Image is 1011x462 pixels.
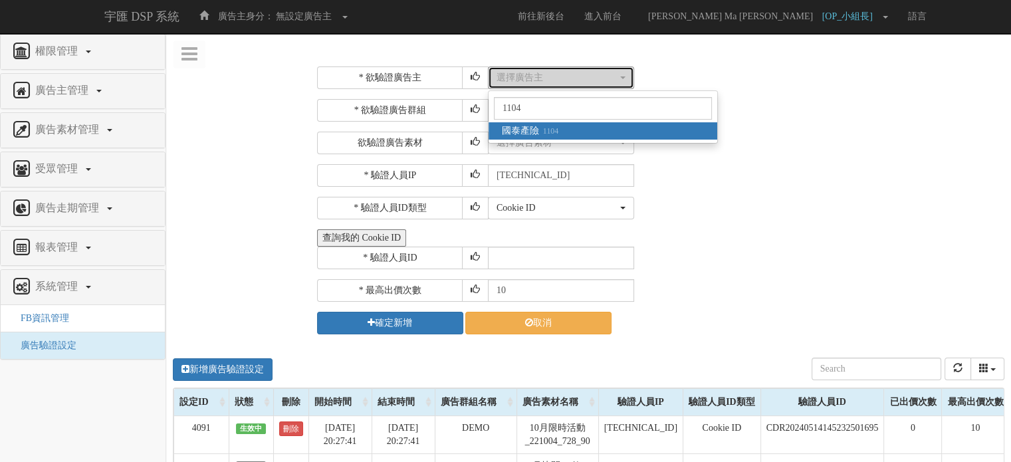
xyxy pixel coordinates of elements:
span: 廣告主身分： [218,11,274,21]
td: 4091 [174,415,229,453]
div: Cookie ID [497,201,618,215]
td: 10 [942,415,1009,453]
td: DEMO [435,415,516,453]
span: 廣告走期管理 [32,202,106,213]
div: 已出價次數 [884,389,941,415]
a: 廣告走期管理 [11,198,155,219]
div: 狀態 [229,389,273,415]
span: 無設定廣告主 [276,11,332,21]
div: 驗證人員ID [761,389,884,415]
div: 結束時間 [372,389,435,415]
button: 確定新增 [317,312,463,334]
div: 設定ID [174,389,229,415]
a: 系統管理 [11,277,155,298]
span: 國泰產險 [502,124,558,138]
td: 0 [884,415,942,453]
span: 廣告主管理 [32,84,95,96]
span: 權限管理 [32,45,84,57]
div: 最高出價次數 [942,389,1008,415]
button: 選擇廣告素材 [488,132,634,154]
div: 刪除 [274,389,308,415]
span: [OP_小組長] [822,11,879,21]
input: Search [812,358,941,380]
div: 驗證人員ID類型 [683,389,760,415]
td: [DATE] 20:27:41 [308,415,372,453]
td: 10月限時活動_221004_728_90 [516,415,598,453]
button: columns [970,358,1005,380]
div: Columns [970,358,1005,380]
a: 受眾管理 [11,159,155,180]
a: 權限管理 [11,41,155,62]
span: 受眾管理 [32,163,84,174]
a: 新增廣告驗證設定 [173,358,273,381]
a: 廣告驗證設定 [11,340,76,350]
div: 驗證人員IP [599,389,683,415]
span: [PERSON_NAME] Ma [PERSON_NAME] [641,11,820,21]
td: [TECHNICAL_ID] [598,415,683,453]
button: 選擇廣告主 [488,66,634,89]
td: [DATE] 20:27:41 [372,415,435,453]
a: 廣告素材管理 [11,120,155,141]
a: FB資訊管理 [11,313,69,323]
div: 開始時間 [309,389,372,415]
div: 選擇廣告主 [497,71,618,84]
input: Search [494,97,712,120]
span: 系統管理 [32,281,84,292]
span: 廣告素材管理 [32,124,106,135]
div: 廣告素材名稱 [517,389,598,415]
small: 1104 [539,126,558,136]
td: Cookie ID [683,415,760,453]
span: 報表管理 [32,241,84,253]
a: 取消 [465,312,612,334]
td: CDR20240514145232501695 [760,415,884,453]
span: 生效中 [236,423,267,434]
button: refresh [945,358,971,380]
button: 查詢我的 Cookie ID [317,229,406,247]
div: 廣告群組名稱 [435,389,516,415]
a: 刪除 [279,421,303,436]
a: 報表管理 [11,237,155,259]
button: Cookie ID [488,197,634,219]
a: 廣告主管理 [11,80,155,102]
